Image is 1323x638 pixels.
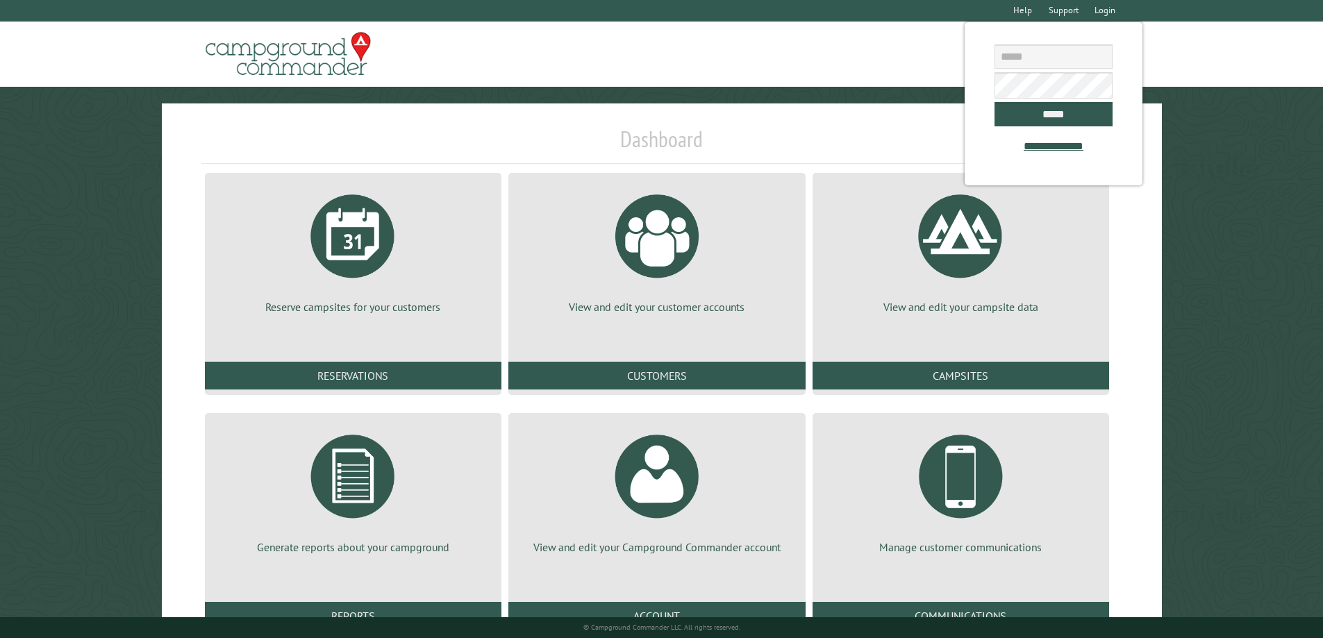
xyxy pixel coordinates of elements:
[813,362,1109,389] a: Campsites
[525,299,788,314] p: View and edit your customer accounts
[201,126,1122,164] h1: Dashboard
[222,299,485,314] p: Reserve campsites for your customers
[525,539,788,555] p: View and edit your Campground Commander account
[525,184,788,314] a: View and edit your customer accounts
[583,623,740,632] small: © Campground Commander LLC. All rights reserved.
[525,424,788,555] a: View and edit your Campground Commander account
[222,184,485,314] a: Reserve campsites for your customers
[829,424,1092,555] a: Manage customer communications
[508,602,805,630] a: Account
[813,602,1109,630] a: Communications
[201,27,375,81] img: Campground Commander
[205,362,501,389] a: Reservations
[222,539,485,555] p: Generate reports about your campground
[222,424,485,555] a: Generate reports about your campground
[829,184,1092,314] a: View and edit your campsite data
[829,299,1092,314] p: View and edit your campsite data
[829,539,1092,555] p: Manage customer communications
[508,362,805,389] a: Customers
[205,602,501,630] a: Reports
